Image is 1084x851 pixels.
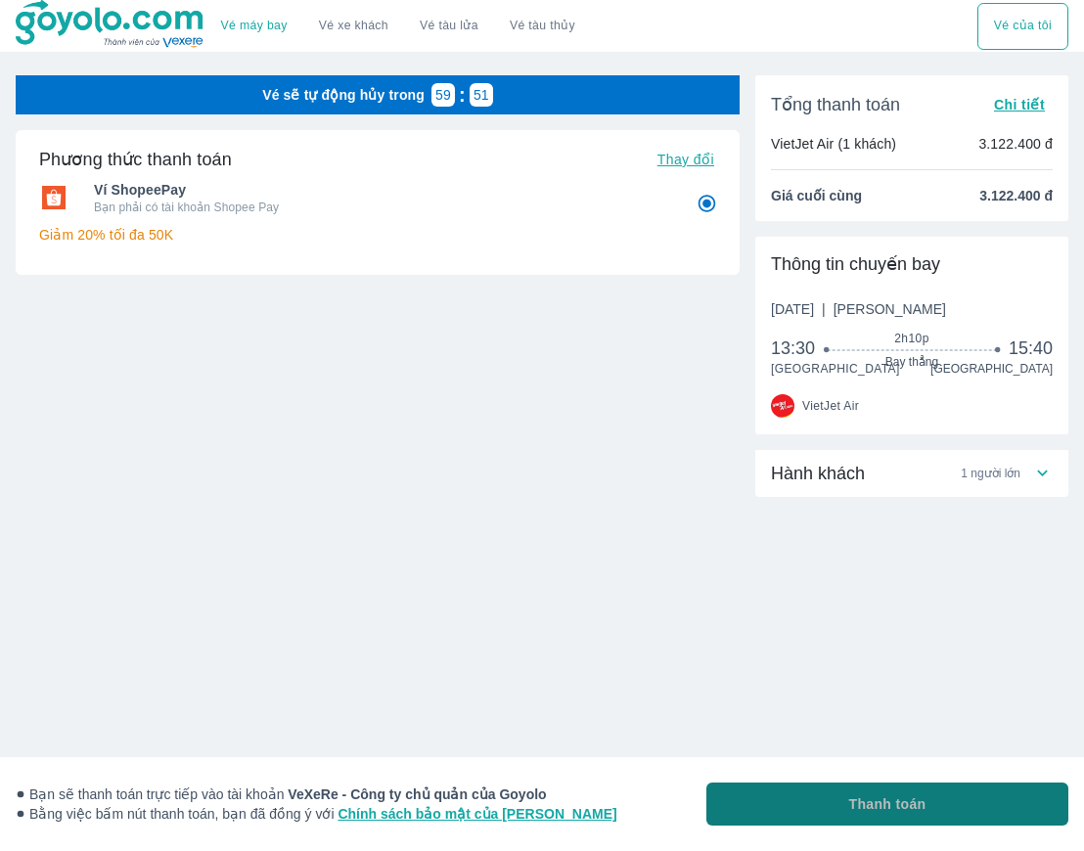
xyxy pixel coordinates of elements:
[39,186,68,209] img: Ví ShopeePay
[771,134,896,154] p: VietJet Air (1 khách)
[455,85,470,105] p: :
[977,3,1068,50] div: choose transportation mode
[650,146,722,173] button: Thay đổi
[435,85,451,105] p: 59
[319,19,388,33] a: Vé xe khách
[977,3,1068,50] button: Vé của tôi
[771,336,828,360] span: 13:30
[771,252,1053,276] div: Thông tin chuyến bay
[706,783,1068,826] button: Thanh toán
[39,148,232,171] h6: Phương thức thanh toán
[834,301,946,317] span: [PERSON_NAME]
[205,3,591,50] div: choose transportation mode
[494,3,591,50] button: Vé tàu thủy
[755,450,1068,497] div: Hành khách1 người lớn
[771,462,865,485] span: Hành khách
[404,3,494,50] a: Vé tàu lửa
[822,301,826,317] span: |
[979,186,1053,205] span: 3.122.400 đ
[657,152,714,167] span: Thay đổi
[771,93,900,116] span: Tổng thanh toán
[262,85,425,105] p: Vé sẽ tự động hủy trong
[849,794,926,814] span: Thanh toán
[94,180,669,200] span: Ví ShopeePay
[961,466,1020,481] span: 1 người lớn
[338,806,616,822] a: Chính sách bảo mật của [PERSON_NAME]
[1009,336,1053,360] span: 15:40
[474,85,489,105] p: 51
[288,786,546,802] strong: VeXeRe - Công ty chủ quản của Goyolo
[94,200,669,215] p: Bạn phải có tài khoản Shopee Pay
[221,19,288,33] a: Vé máy bay
[828,331,997,346] span: 2h10p
[802,398,859,414] span: VietJet Air
[986,91,1053,118] button: Chi tiết
[828,354,997,370] span: Bay thẳng
[978,134,1053,154] p: 3.122.400 đ
[994,97,1045,112] span: Chi tiết
[16,784,617,804] span: Bạn sẽ thanh toán trực tiếp vào tài khoản
[771,299,946,319] span: [DATE]
[39,174,716,221] div: Ví ShopeePayVí ShopeePayBạn phải có tài khoản Shopee Pay
[771,186,862,205] span: Giá cuối cùng
[39,225,716,245] p: Giảm 20% tối đa 50K
[16,804,617,824] span: Bằng việc bấm nút thanh toán, bạn đã đồng ý với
